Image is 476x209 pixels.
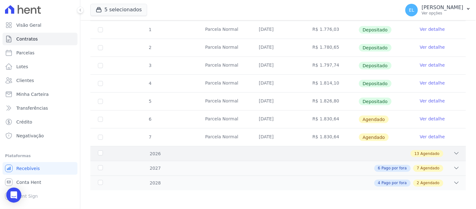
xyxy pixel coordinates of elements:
span: EL [409,8,414,12]
span: 5 [148,99,152,104]
span: 6 [148,117,152,122]
span: Agendado [420,151,440,157]
a: Parcelas [3,47,78,59]
a: Negativação [3,129,78,142]
span: Clientes [16,77,34,84]
td: Parcela Normal [198,75,251,92]
td: Parcela Normal [198,93,251,110]
td: R$ 1.830,64 [305,111,359,128]
span: Pago por fora [382,166,407,171]
td: R$ 1.830,64 [305,129,359,146]
button: EL [PERSON_NAME] Ver opções [400,1,476,19]
span: 4 [378,180,381,186]
span: 2 [148,45,152,50]
td: [DATE] [251,21,305,39]
span: Depositado [359,44,392,52]
a: Contratos [3,33,78,45]
a: Ver detalhe [420,44,445,50]
span: Recebíveis [16,165,40,172]
span: Parcelas [16,50,35,56]
span: Depositado [359,26,392,34]
a: Ver detalhe [420,116,445,122]
span: Negativação [16,133,44,139]
span: 2 [417,180,420,186]
span: 4 [148,81,152,86]
td: [DATE] [251,111,305,128]
a: Lotes [3,60,78,73]
input: Só é possível selecionar pagamentos em aberto [98,45,103,50]
td: R$ 1.776,03 [305,21,359,39]
td: R$ 1.826,80 [305,93,359,110]
a: Ver detalhe [420,26,445,32]
td: R$ 1.797,74 [305,57,359,74]
input: default [98,117,103,122]
a: Recebíveis [3,162,78,175]
td: Parcela Normal [198,39,251,57]
a: Crédito [3,116,78,128]
span: 3 [148,63,152,68]
a: Ver detalhe [420,62,445,68]
input: Só é possível selecionar pagamentos em aberto [98,27,103,32]
a: Clientes [3,74,78,87]
td: [DATE] [251,39,305,57]
a: Minha Carteira [3,88,78,101]
button: 5 selecionados [90,4,147,16]
td: Parcela Normal [198,21,251,39]
span: Agendado [359,116,389,123]
td: Parcela Normal [198,111,251,128]
span: 6 [378,166,381,171]
input: Só é possível selecionar pagamentos em aberto [98,63,103,68]
div: Plataformas [5,152,75,160]
a: Ver detalhe [420,98,445,104]
span: 7 [417,166,420,171]
p: Ver opções [422,11,463,16]
span: Contratos [16,36,38,42]
td: [DATE] [251,129,305,146]
span: Agendado [420,166,440,171]
input: default [98,135,103,140]
input: Só é possível selecionar pagamentos em aberto [98,81,103,86]
td: R$ 1.814,10 [305,75,359,92]
span: Depositado [359,62,392,69]
a: Ver detalhe [420,134,445,140]
a: Ver detalhe [420,80,445,86]
span: Depositado [359,98,392,105]
td: [DATE] [251,93,305,110]
span: Crédito [16,119,32,125]
span: Conta Hent [16,179,41,185]
span: 1 [148,27,152,32]
p: [PERSON_NAME] [422,4,463,11]
span: Agendado [359,134,389,141]
a: Visão Geral [3,19,78,31]
div: Open Intercom Messenger [6,188,21,203]
td: [DATE] [251,57,305,74]
input: Só é possível selecionar pagamentos em aberto [98,99,103,104]
span: Lotes [16,63,28,70]
span: Depositado [359,80,392,87]
td: Parcela Normal [198,57,251,74]
a: Conta Hent [3,176,78,189]
span: Transferências [16,105,48,111]
span: Pago por fora [382,180,407,186]
span: Agendado [420,180,440,186]
span: Visão Geral [16,22,41,28]
span: 13 [414,151,419,157]
td: R$ 1.780,65 [305,39,359,57]
td: Parcela Normal [198,129,251,146]
span: 7 [148,135,152,140]
td: [DATE] [251,75,305,92]
span: Minha Carteira [16,91,49,97]
a: Transferências [3,102,78,114]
